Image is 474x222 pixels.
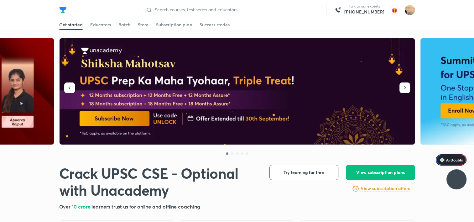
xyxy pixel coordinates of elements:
a: [PHONE_NUMBER] [344,9,384,15]
img: avatar [389,5,399,15]
span: Over [59,203,72,210]
button: Try learning for free [269,165,338,180]
a: Get started [59,20,83,30]
a: Store [138,20,148,30]
div: Batch [118,22,130,28]
div: Success stories [200,22,230,28]
img: call-us [332,4,344,16]
input: Search courses, test series and educators [152,7,321,12]
a: Subscription plan [156,20,192,30]
span: View subscription plans [356,169,405,176]
p: Talk to our experts [344,4,384,9]
div: Subscription plan [156,22,192,28]
span: Try learning for free [284,169,324,176]
div: Educators [90,22,111,28]
img: Snatashree Punyatoya [404,5,415,15]
a: Success stories [200,20,230,30]
img: Icon [440,157,445,162]
button: View subscription plans [346,165,415,180]
a: View subscription offers [361,185,410,193]
div: Get started [59,22,83,28]
span: learners trust us for online and offline coaching [91,203,200,210]
div: Store [138,22,148,28]
a: Batch [118,20,130,30]
a: Educators [90,20,111,30]
span: Ai Doubts [446,157,463,162]
a: Ai Doubts [436,154,466,166]
span: 10 crore [72,203,91,210]
img: Company Logo [59,6,67,14]
h1: Crack UPSC CSE - Optional with Unacademy [59,165,259,199]
img: ttu [453,176,460,183]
